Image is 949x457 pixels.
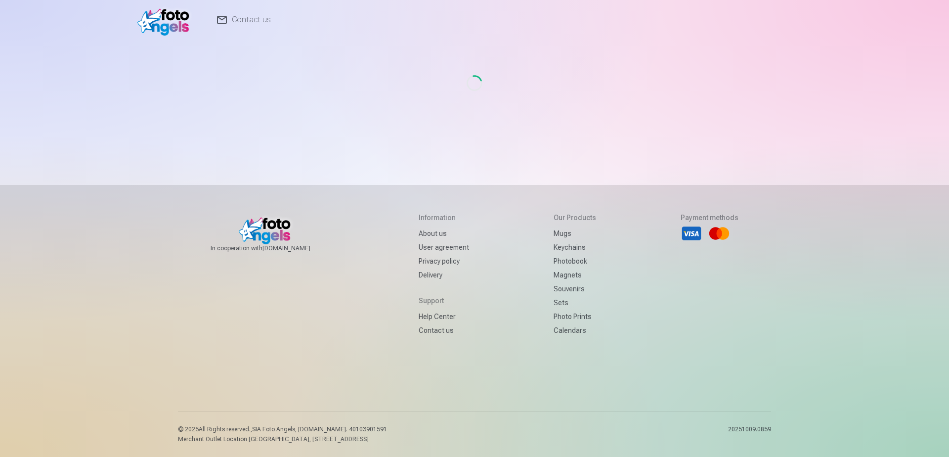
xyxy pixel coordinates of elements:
[419,310,469,323] a: Help Center
[211,244,334,252] span: In cooperation with
[419,296,469,306] h5: Support
[419,240,469,254] a: User agreement
[554,254,596,268] a: Photobook
[554,296,596,310] a: Sets
[708,223,730,244] li: Mastercard
[554,240,596,254] a: Keychains
[554,268,596,282] a: Magnets
[419,227,469,240] a: About us
[178,425,387,433] p: © 2025 All Rights reserved. ,
[252,426,387,433] span: SIA Foto Angels, [DOMAIN_NAME]. 40103901591
[681,213,738,223] h5: Payment methods
[419,268,469,282] a: Delivery
[554,323,596,337] a: Calendars
[137,4,194,36] img: /v1
[681,223,702,244] li: Visa
[554,282,596,296] a: Souvenirs
[178,435,387,443] p: Merchant Outlet Location [GEOGRAPHIC_DATA], [STREET_ADDRESS]
[419,254,469,268] a: Privacy policy
[554,310,596,323] a: Photo prints
[419,323,469,337] a: Contact us
[419,213,469,223] h5: Information
[554,213,596,223] h5: Our products
[728,425,771,443] p: 20251009.0859
[262,244,334,252] a: [DOMAIN_NAME]
[554,227,596,240] a: Mugs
